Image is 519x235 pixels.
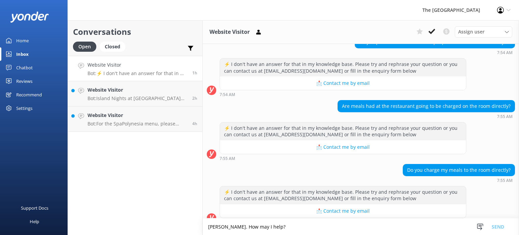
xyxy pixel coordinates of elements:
[220,157,235,161] strong: 7:55 AM
[16,61,33,74] div: Chatbot
[338,100,515,112] div: Are meals had at the restaurant going to be charged on the room directly?
[68,56,202,81] a: Website VisitorBot:⚡ I don't have an answer for that in my knowledge base. Please try and rephras...
[21,201,48,215] div: Support Docs
[16,88,42,101] div: Recommend
[458,28,485,36] span: Assign user
[497,179,513,183] strong: 7:55 AM
[455,26,512,37] div: Assign User
[338,114,515,119] div: Sep 29 2025 01:55pm (UTC -10:00) Pacific/Honolulu
[403,178,515,183] div: Sep 29 2025 01:55pm (UTC -10:00) Pacific/Honolulu
[220,92,466,97] div: Sep 29 2025 01:54pm (UTC -10:00) Pacific/Honolulu
[220,58,466,76] div: ⚡ I don't have an answer for that in my knowledge base. Please try and rephrase your question or ...
[16,101,32,115] div: Settings
[16,74,32,88] div: Reviews
[192,95,197,101] span: Sep 29 2025 01:13pm (UTC -10:00) Pacific/Honolulu
[73,25,197,38] h2: Conversations
[88,61,187,69] h4: Website Visitor
[30,215,39,228] div: Help
[68,81,202,107] a: Website VisitorBot:Island Nights at [GEOGRAPHIC_DATA] feature the "Legends of Polynesia" Island N...
[68,107,202,132] a: Website VisitorBot:For the SpaPolynesia menu, please email [EMAIL_ADDRESS][DOMAIN_NAME] to reques...
[88,86,187,94] h4: Website Visitor
[88,112,187,119] h4: Website Visitor
[220,186,466,204] div: ⚡ I don't have an answer for that in my knowledge base. Please try and rephrase your question or ...
[192,121,197,126] span: Sep 29 2025 10:53am (UTC -10:00) Pacific/Honolulu
[497,51,513,55] strong: 7:54 AM
[73,42,96,52] div: Open
[10,11,49,23] img: yonder-white-logo.png
[100,42,125,52] div: Closed
[220,122,466,140] div: ⚡ I don't have an answer for that in my knowledge base. Please try and rephrase your question or ...
[220,204,466,218] button: 📩 Contact me by email
[88,70,187,76] p: Bot: ⚡ I don't have an answer for that in my knowledge base. Please try and rephrase your questio...
[220,156,466,161] div: Sep 29 2025 01:55pm (UTC -10:00) Pacific/Honolulu
[220,76,466,90] button: 📩 Contact me by email
[209,28,250,37] h3: Website Visitor
[192,70,197,76] span: Sep 29 2025 01:55pm (UTC -10:00) Pacific/Honolulu
[73,43,100,50] a: Open
[16,47,29,61] div: Inbox
[403,164,515,176] div: Do you charge my meals to the room directly?
[88,95,187,101] p: Bot: Island Nights at [GEOGRAPHIC_DATA] feature the "Legends of Polynesia" Island Night Umu Feast...
[220,93,235,97] strong: 7:54 AM
[355,50,515,55] div: Sep 29 2025 01:54pm (UTC -10:00) Pacific/Honolulu
[100,43,129,50] a: Closed
[220,140,466,154] button: 📩 Contact me by email
[203,218,519,235] textarea: To enrich screen reader interactions, please activate Accessibility in Grammarly extension settings
[88,121,187,127] p: Bot: For the SpaPolynesia menu, please email [EMAIL_ADDRESS][DOMAIN_NAME] to request it.
[497,115,513,119] strong: 7:55 AM
[16,34,29,47] div: Home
